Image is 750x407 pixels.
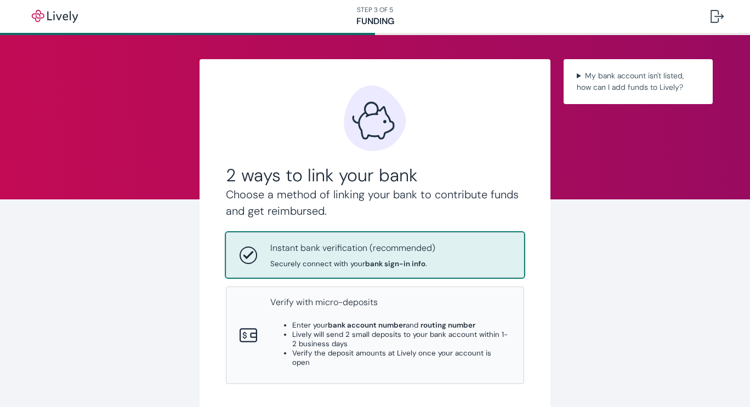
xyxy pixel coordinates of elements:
li: Verify the deposit amounts at Lively once your account is open [292,348,510,367]
button: Instant bank verificationInstant bank verification (recommended)Securely connect with yourbank si... [226,233,524,277]
li: Enter your and [292,320,510,330]
h4: Choose a method of linking your bank to contribute funds and get reimbursed. [226,186,524,219]
strong: routing number [421,320,475,330]
button: Micro-depositsVerify with micro-depositsEnter yourbank account numberand routing numberLively wil... [226,287,524,383]
img: Lively [24,10,86,23]
strong: bank account number [328,320,406,330]
button: Log out [702,3,732,30]
p: Verify with micro-deposits [270,296,510,309]
svg: Instant bank verification [240,247,257,264]
summary: My bank account isn't listed, how can I add funds to Lively? [572,68,704,95]
li: Lively will send 2 small deposits to your bank account within 1-2 business days [292,330,510,348]
h2: 2 ways to link your bank [226,164,524,186]
strong: bank sign-in info [365,259,425,268]
svg: Micro-deposits [240,326,257,344]
p: Instant bank verification (recommended) [270,242,435,255]
span: Securely connect with your . [270,259,435,268]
